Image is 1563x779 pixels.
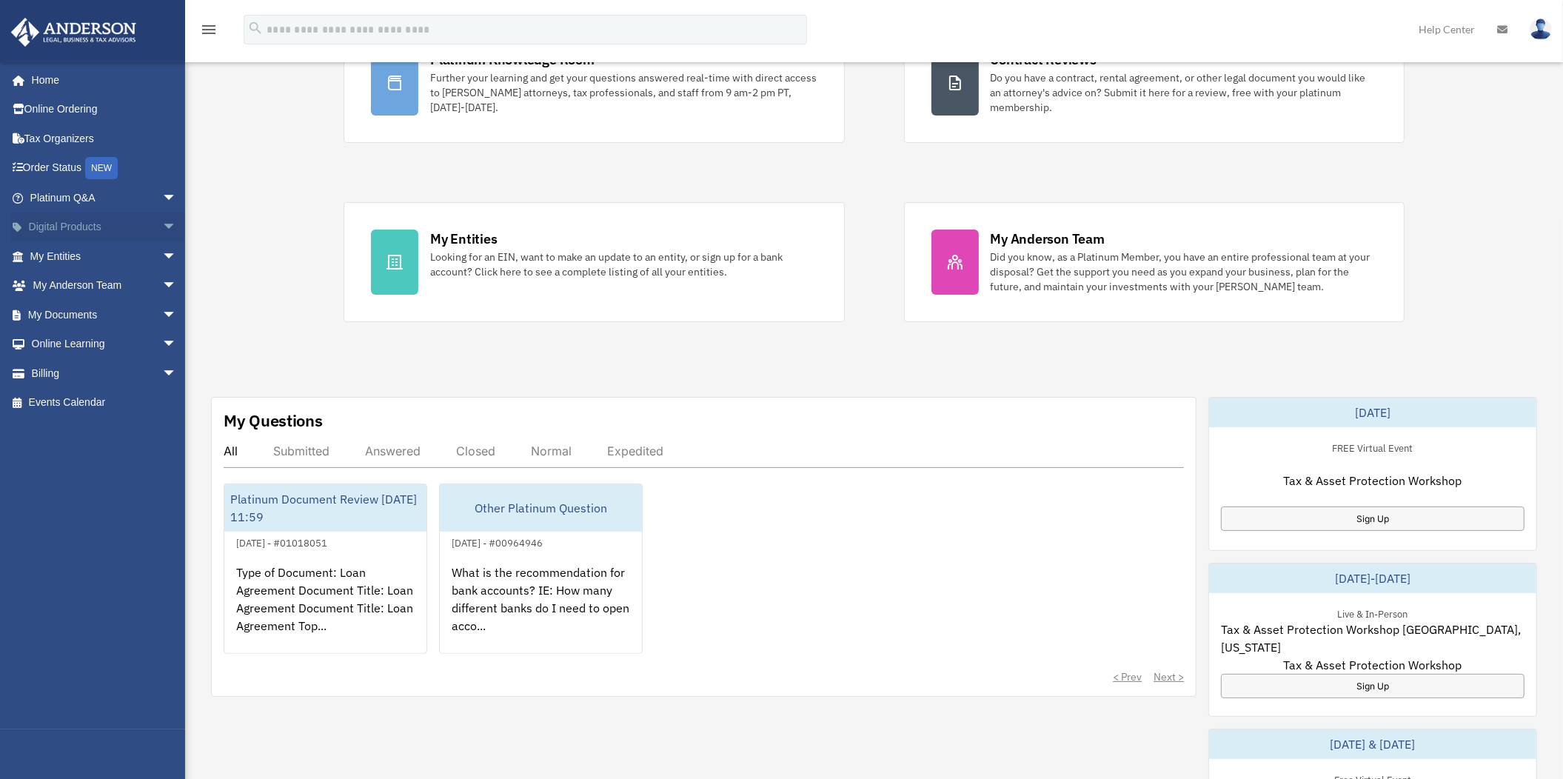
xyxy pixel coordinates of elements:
a: Sign Up [1221,506,1524,531]
div: Do you have a contract, rental agreement, or other legal document you would like an attorney's ad... [991,70,1377,115]
div: NEW [85,157,118,179]
div: Submitted [273,444,329,458]
div: Further your learning and get your questions answered real-time with direct access to [PERSON_NAM... [430,70,817,115]
div: Did you know, as a Platinum Member, you have an entire professional team at your disposal? Get th... [991,250,1377,294]
div: Closed [456,444,495,458]
div: Other Platinum Question [440,484,642,532]
a: Digital Productsarrow_drop_down [10,213,199,242]
i: menu [200,21,218,39]
span: arrow_drop_down [162,300,192,330]
div: Platinum Document Review [DATE] 11:59 [224,484,426,532]
div: Type of Document: Loan Agreement Document Title: Loan Agreement Document Title: Loan Agreement To... [224,552,426,667]
a: Home [10,65,192,95]
div: [DATE] - #01018051 [224,534,339,549]
img: User Pic [1530,19,1552,40]
img: Anderson Advisors Platinum Portal [7,18,141,47]
a: Platinum Knowledge Room Further your learning and get your questions answered real-time with dire... [344,23,844,143]
span: arrow_drop_down [162,183,192,213]
div: My Questions [224,409,323,432]
span: arrow_drop_down [162,358,192,389]
a: My Anderson Teamarrow_drop_down [10,271,199,301]
i: search [247,20,264,36]
a: My Entitiesarrow_drop_down [10,241,199,271]
a: Platinum Document Review [DATE] 11:59[DATE] - #01018051Type of Document: Loan Agreement Document ... [224,484,427,654]
div: Normal [531,444,572,458]
div: Expedited [607,444,663,458]
div: Answered [365,444,421,458]
span: arrow_drop_down [162,330,192,360]
a: Online Ordering [10,95,199,124]
div: [DATE] & [DATE] [1209,729,1536,759]
span: Tax & Asset Protection Workshop [1284,656,1462,674]
span: arrow_drop_down [162,213,192,243]
a: Contract Reviews Do you have a contract, rental agreement, or other legal document you would like... [904,23,1405,143]
a: Sign Up [1221,674,1524,698]
div: [DATE] [1209,398,1536,427]
a: menu [200,26,218,39]
a: Other Platinum Question[DATE] - #00964946What is the recommendation for bank accounts? IE: How ma... [439,484,643,654]
span: Tax & Asset Protection Workshop [GEOGRAPHIC_DATA], [US_STATE] [1221,621,1524,656]
span: arrow_drop_down [162,271,192,301]
a: My Documentsarrow_drop_down [10,300,199,330]
div: All [224,444,238,458]
a: Platinum Q&Aarrow_drop_down [10,183,199,213]
div: My Anderson Team [991,230,1105,248]
a: Order StatusNEW [10,153,199,184]
a: My Entities Looking for an EIN, want to make an update to an entity, or sign up for a bank accoun... [344,202,844,322]
div: Live & In-Person [1326,605,1420,621]
div: [DATE]-[DATE] [1209,564,1536,593]
div: Looking for an EIN, want to make an update to an entity, or sign up for a bank account? Click her... [430,250,817,279]
div: What is the recommendation for bank accounts? IE: How many different banks do I need to open acco... [440,552,642,667]
span: arrow_drop_down [162,241,192,272]
span: Tax & Asset Protection Workshop [1284,472,1462,489]
a: Online Learningarrow_drop_down [10,330,199,359]
div: My Entities [430,230,497,248]
a: Events Calendar [10,388,199,418]
div: FREE Virtual Event [1321,439,1425,455]
div: [DATE] - #00964946 [440,534,555,549]
a: My Anderson Team Did you know, as a Platinum Member, you have an entire professional team at your... [904,202,1405,322]
a: Tax Organizers [10,124,199,153]
a: Billingarrow_drop_down [10,358,199,388]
